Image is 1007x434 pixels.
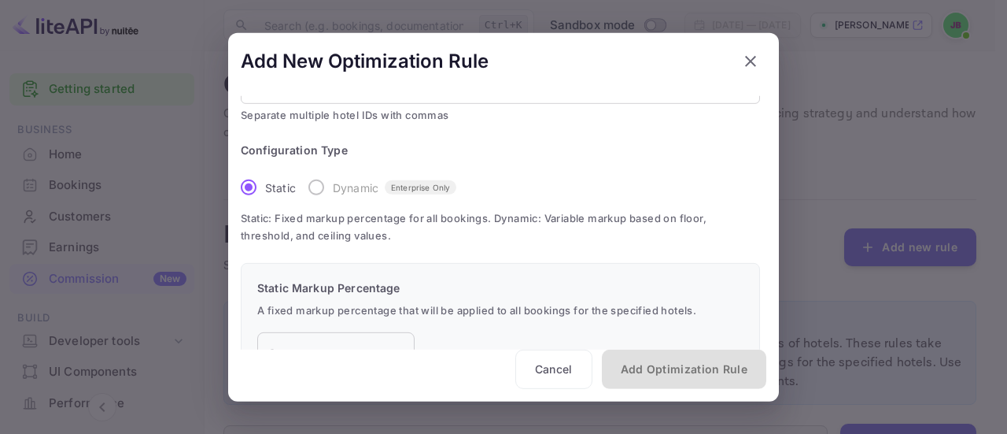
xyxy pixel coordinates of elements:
[333,179,378,195] p: Dynamic
[241,48,489,73] h5: Add New Optimization Rule
[257,280,743,296] p: Static Markup Percentage
[241,143,348,158] legend: Configuration Type
[257,332,393,376] input: 0
[241,106,760,124] span: Separate multiple hotel IDs with commas
[385,181,456,193] span: Enterprise Only
[241,210,760,244] span: Static: Fixed markup percentage for all bookings. Dynamic: Variable markup based on floor, thresh...
[393,346,404,362] p: %
[515,350,592,389] button: Cancel
[257,302,743,320] span: A fixed markup percentage that will be applied to all bookings for the specified hotels.
[265,179,296,195] span: Static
